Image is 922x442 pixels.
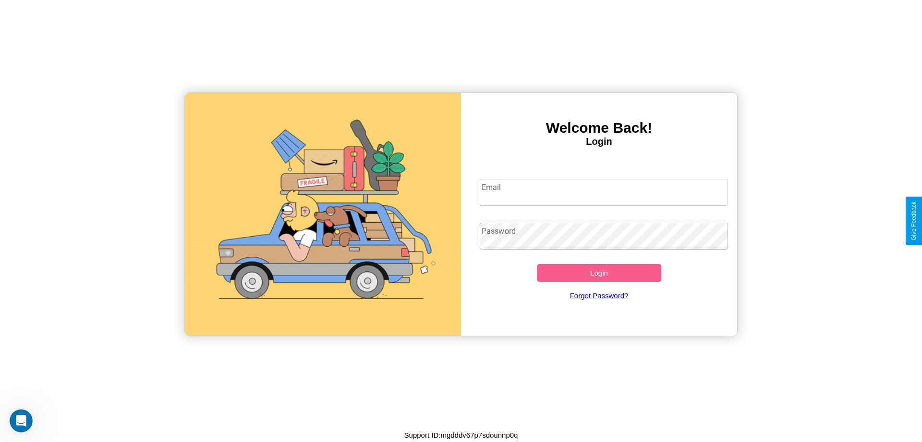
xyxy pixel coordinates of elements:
[461,120,737,136] h3: Welcome Back!
[910,202,917,240] div: Give Feedback
[475,282,724,309] a: Forgot Password?
[404,429,518,442] p: Support ID: mgdddv67p7sdounnp0q
[537,264,661,282] button: Login
[10,409,33,432] iframe: Intercom live chat
[461,136,737,147] h4: Login
[185,93,461,336] img: gif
